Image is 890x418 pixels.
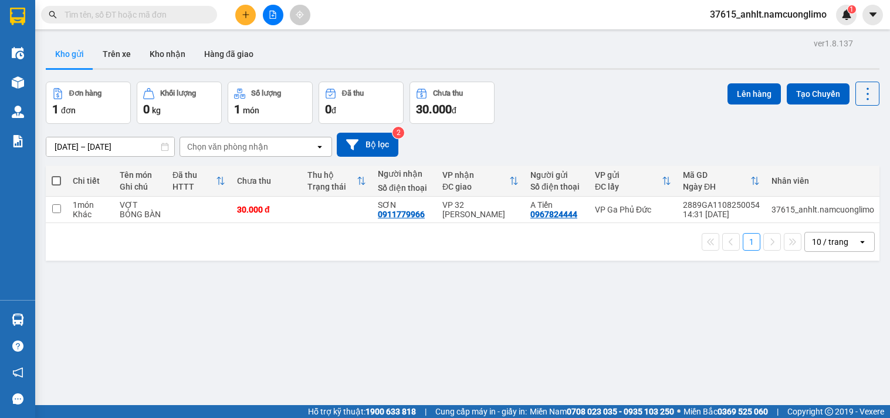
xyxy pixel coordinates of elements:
div: Số điện thoại [530,182,583,191]
img: warehouse-icon [12,47,24,59]
span: plus [242,11,250,19]
div: Trạng thái [307,182,357,191]
span: caret-down [868,9,878,20]
button: Đơn hàng1đơn [46,82,131,124]
button: aim [290,5,310,25]
span: đơn [61,106,76,115]
button: Tạo Chuyến [787,83,850,105]
span: 1 [52,102,59,116]
span: aim [296,11,304,19]
div: ver 1.8.137 [814,37,853,50]
div: Số điện thoại [378,183,431,193]
span: Miền Nam [530,405,674,418]
div: Đã thu [172,170,216,180]
strong: 0708 023 035 - 0935 103 250 [567,407,674,416]
div: Khác [73,210,108,219]
div: VP 32 [PERSON_NAME] [442,200,519,219]
div: 0911779966 [378,210,425,219]
th: Toggle SortBy [167,166,231,197]
div: Tên món [120,170,161,180]
img: logo-vxr [10,8,25,25]
div: Chọn văn phòng nhận [187,141,268,153]
span: copyright [825,407,833,416]
button: 1 [743,233,760,251]
div: Khối lượng [160,89,196,97]
span: Cung cấp máy in - giấy in: [435,405,527,418]
span: 37615_anhlt.namcuonglimo [701,7,836,22]
button: Bộ lọc [337,133,398,157]
div: Nhân viên [771,176,874,186]
img: solution-icon [12,135,24,147]
button: caret-down [862,5,883,25]
div: VP Ga Phủ Đức [595,205,671,214]
div: Người nhận [378,169,431,178]
span: question-circle [12,341,23,352]
div: HTTT [172,182,216,191]
strong: 0369 525 060 [718,407,768,416]
div: Số lượng [251,89,281,97]
div: 10 / trang [812,236,848,248]
span: notification [12,367,23,378]
div: VP nhận [442,170,509,180]
div: VỢT BÓNG BÀN [120,200,161,219]
svg: open [315,142,324,151]
img: warehouse-icon [12,76,24,89]
div: Chưa thu [237,176,296,186]
button: file-add [263,5,283,25]
div: Chưa thu [433,89,463,97]
div: 1 món [73,200,108,210]
span: đ [331,106,336,115]
th: Toggle SortBy [589,166,677,197]
div: Đơn hàng [69,89,101,97]
button: Lên hàng [727,83,781,105]
span: Miền Bắc [683,405,768,418]
span: 30.000 [416,102,452,116]
button: plus [235,5,256,25]
sup: 2 [392,127,404,139]
input: Select a date range. [46,137,174,156]
div: 2889GA1108250054 [683,200,760,210]
div: Thu hộ [307,170,357,180]
div: 0967824444 [530,210,577,219]
div: ĐC lấy [595,182,662,191]
div: SƠN [378,200,431,210]
button: Đã thu0đ [319,82,404,124]
span: | [777,405,779,418]
button: Kho gửi [46,40,93,68]
sup: 1 [848,5,856,14]
button: Số lượng1món [228,82,313,124]
button: Kho nhận [140,40,195,68]
div: 30.000 đ [237,205,296,214]
div: Ngày ĐH [683,182,750,191]
input: Tìm tên, số ĐT hoặc mã đơn [65,8,203,21]
span: 1 [850,5,854,14]
span: message [12,393,23,404]
span: 0 [143,102,150,116]
span: 0 [325,102,331,116]
button: Chưa thu30.000đ [410,82,495,124]
span: món [243,106,259,115]
img: warehouse-icon [12,106,24,118]
div: VP gửi [595,170,662,180]
span: đ [452,106,456,115]
div: 37615_anhlt.namcuonglimo [771,205,874,214]
div: Đã thu [342,89,364,97]
span: kg [152,106,161,115]
div: 14:31 [DATE] [683,210,760,219]
span: | [425,405,427,418]
th: Toggle SortBy [302,166,372,197]
button: Hàng đã giao [195,40,263,68]
div: Ghi chú [120,182,161,191]
svg: open [858,237,867,247]
span: Hỗ trợ kỹ thuật: [308,405,416,418]
img: icon-new-feature [841,9,852,20]
span: search [49,11,57,19]
span: ⚪️ [677,409,681,414]
div: A Tiến [530,200,583,210]
div: Mã GD [683,170,750,180]
strong: 1900 633 818 [366,407,416,416]
button: Khối lượng0kg [137,82,222,124]
img: warehouse-icon [12,313,24,326]
th: Toggle SortBy [677,166,766,197]
span: 1 [234,102,241,116]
